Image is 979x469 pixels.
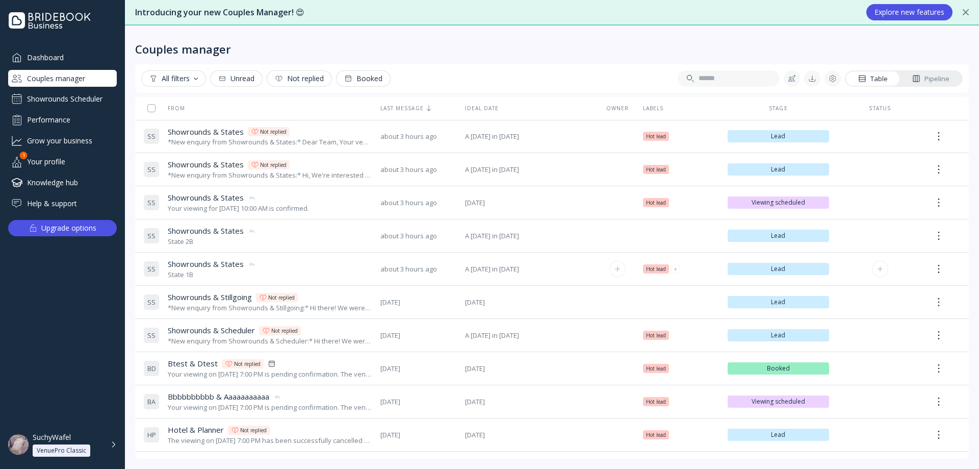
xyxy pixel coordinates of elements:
a: Knowledge hub [8,174,117,191]
span: A [DATE] in [DATE] [465,132,592,141]
span: Hot lead [646,398,666,406]
span: about 3 hours ago [380,132,457,141]
div: Not replied [275,75,324,83]
div: Not replied [271,327,298,335]
button: Upgrade options [8,220,117,236]
div: All filters [149,75,198,83]
span: A [DATE] in [DATE] [465,231,592,241]
span: [DATE] [465,397,592,407]
a: Performance [8,111,117,128]
div: State 2B [168,237,256,246]
a: Your profile1 [8,153,117,170]
div: B D [143,360,160,377]
span: Lead [732,232,826,240]
span: [DATE] [465,198,592,208]
div: Unread [218,75,254,83]
span: Showrounds & States [168,127,244,137]
button: Unread [210,70,263,87]
span: Lead [732,165,826,174]
div: Upgrade options [41,221,96,235]
div: Ideal date [465,105,592,112]
span: Tester & Testerka [168,458,234,468]
span: about 3 hours ago [380,231,457,241]
span: [DATE] [465,430,592,440]
div: Not replied [240,426,267,434]
div: Last message [380,105,457,112]
button: Explore new features [866,4,952,20]
div: Stage [728,105,830,112]
span: A [DATE] in [DATE] [465,331,592,340]
div: Your viewing on [DATE] 7:00 PM is pending confirmation. The venue will approve or decline shortly... [168,369,372,379]
div: S S [143,194,160,211]
span: Lead [732,132,826,140]
span: Lead [732,431,826,439]
div: + [674,265,677,273]
span: Btest & Dtest [168,358,218,369]
span: [DATE] [465,364,592,374]
div: *New enquiry from Showrounds & States:* Dear Team, Your venue has caught our eye for our upcoming... [168,137,372,147]
div: From [143,105,185,112]
span: Showrounds & States [168,259,244,269]
span: about 3 hours ago [380,198,457,208]
a: Grow your business [8,132,117,149]
span: Bbbbbbbbbb & Aaaaaaaaaaa [168,391,269,402]
div: State 1B [168,270,256,280]
img: dpr=1,fit=cover,g=face,w=48,h=48 [8,434,29,455]
div: Showrounds Scheduler [8,91,117,107]
span: Viewing scheduled [732,398,826,406]
span: Lead [732,265,826,273]
div: Your viewing on [DATE] 7:00 PM is pending confirmation. The venue will approve or decline shortly... [168,403,372,412]
div: Explore new features [874,8,944,16]
span: about 3 hours ago [380,165,457,175]
div: Your profile [8,153,117,170]
span: Showrounds & States [168,159,244,170]
span: Lead [732,331,826,339]
span: Hot lead [646,331,666,339]
span: Hot lead [646,364,666,373]
div: Owner [601,105,635,112]
div: Introducing your new Couples Manager! 😍 [135,7,856,18]
div: Pipeline [912,74,949,84]
div: 1 [20,152,28,159]
div: Labels [643,105,719,112]
span: about 3 hours ago [380,264,457,274]
div: The viewing on [DATE] 7:00 PM has been successfully cancelled by SuchyWafel. [168,436,372,446]
span: A [DATE] in [DATE] [465,264,592,274]
span: [DATE] [380,298,457,307]
span: Hotel & Planner [168,425,224,435]
div: S S [143,128,160,144]
span: Showrounds & States [168,226,244,236]
a: Help & support [8,195,117,212]
span: Hot lead [646,132,666,140]
div: Table [858,74,888,84]
div: S S [143,327,160,343]
div: S S [143,161,160,178]
div: Your viewing for [DATE] 10:00 AM is confirmed. [168,204,309,213]
a: Dashboard [8,49,117,66]
span: Showrounds & States [168,192,244,203]
a: Couples manager [8,70,117,87]
div: B A [143,393,160,410]
span: Hot lead [646,431,666,439]
div: Booked [344,75,382,83]
div: H P [143,427,160,443]
button: All filters [141,70,206,87]
span: [DATE] [380,397,457,407]
div: VenuePro Classic [37,447,86,455]
span: A [DATE] in [DATE] [465,165,592,175]
span: Lead [732,298,826,306]
span: [DATE] [380,430,457,440]
span: Viewing scheduled [732,199,826,207]
span: Showrounds & Scheduler [168,325,255,336]
div: *New enquiry from Showrounds & Scheduler:* Hi there! We were hoping to use the Bridebook calendar... [168,336,372,346]
span: Hot lead [646,265,666,273]
span: Hot lead [646,165,666,174]
div: Status [837,105,922,112]
span: [DATE] [380,331,457,340]
div: Not replied [260,128,287,136]
div: Couples manager [135,42,231,56]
